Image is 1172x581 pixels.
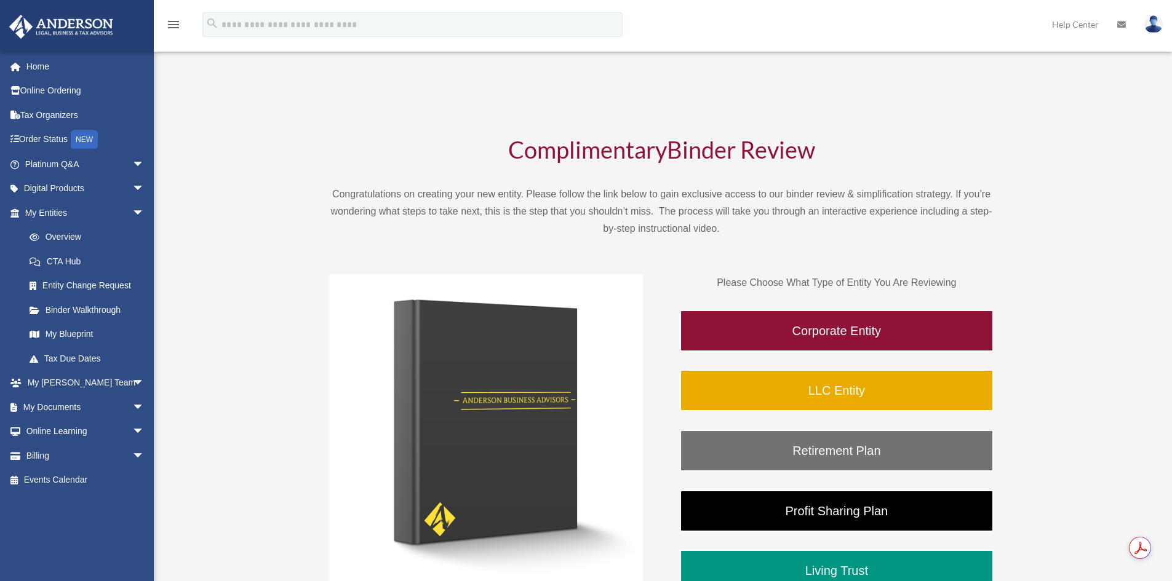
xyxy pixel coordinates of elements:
a: My Blueprint [17,322,163,347]
a: Entity Change Request [17,274,163,298]
a: Profit Sharing Plan [680,490,994,532]
a: My [PERSON_NAME] Teamarrow_drop_down [9,371,163,395]
span: arrow_drop_down [132,443,157,468]
span: arrow_drop_down [132,419,157,445]
span: Complimentary [508,135,667,164]
p: Congratulations on creating your new entity. Please follow the link below to gain exclusive acces... [329,186,994,237]
img: Anderson Advisors Platinum Portal [6,15,117,39]
span: arrow_drop_down [132,152,157,177]
a: Order StatusNEW [9,127,163,152]
a: My Documentsarrow_drop_down [9,395,163,419]
a: My Entitiesarrow_drop_down [9,200,163,225]
span: arrow_drop_down [132,200,157,226]
a: menu [166,22,181,32]
a: Corporate Entity [680,310,994,352]
a: CTA Hub [17,249,163,274]
img: User Pic [1144,15,1163,33]
p: Please Choose What Type of Entity You Are Reviewing [680,274,994,291]
a: LLC Entity [680,370,994,411]
a: Binder Walkthrough [17,298,157,322]
i: search [205,17,219,30]
div: NEW [71,130,98,149]
span: arrow_drop_down [132,176,157,202]
a: Events Calendar [9,468,163,492]
a: Overview [17,225,163,250]
a: Billingarrow_drop_down [9,443,163,468]
a: Platinum Q&Aarrow_drop_down [9,152,163,176]
a: Home [9,54,163,79]
i: menu [166,17,181,32]
a: Retirement Plan [680,430,994,472]
a: Tax Due Dates [17,346,163,371]
a: Online Learningarrow_drop_down [9,419,163,444]
a: Online Ordering [9,79,163,103]
span: arrow_drop_down [132,395,157,420]
a: Tax Organizers [9,103,163,127]
a: Digital Productsarrow_drop_down [9,176,163,201]
span: Binder Review [667,135,815,164]
span: arrow_drop_down [132,371,157,396]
